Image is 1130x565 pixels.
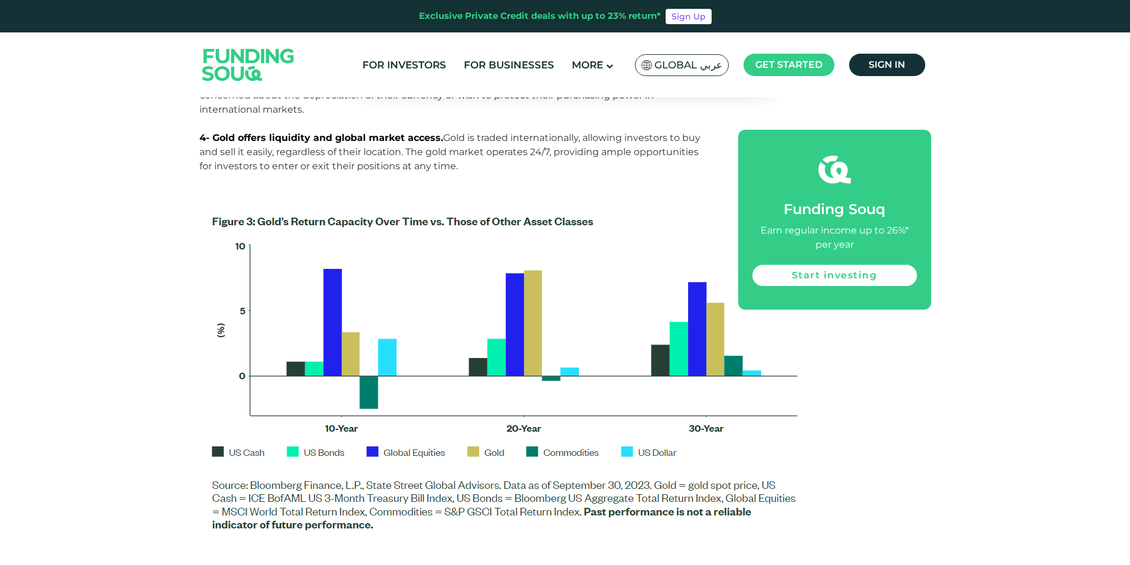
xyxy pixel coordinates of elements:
span: More [572,59,603,71]
span: Global عربي [654,58,722,72]
div: Earn regular income up to 26%* per year [752,224,917,252]
img: Logo [191,35,306,94]
a: For Businesses [461,55,557,75]
span: Get started [755,59,823,70]
a: Sign Up [666,9,712,24]
a: Sign in [849,54,925,76]
span: Sign in [869,59,905,70]
img: SA Flag [641,60,652,70]
span: Funding Souq [784,201,885,218]
strong: 4- Gold offers liquidity and global market access. [199,132,443,143]
div: Exclusive Private Credit deals with up to 23% return* [419,9,661,23]
img: fsicon [818,153,851,186]
a: For Investors [359,55,449,75]
a: Start investing [752,265,917,286]
img: hAgAAALCnVRYuAL0WCrQAAAAAANUjXMDAIFwAAAAAgP4gXMDAIFwAAAAAgP4gXAAAAAAAAB0hXAAAAAAAAB0hXAAAAAAAAB0h... [199,202,817,551]
p: Gold is traded internationally, allowing investors to buy and sell it easily, regardless of their... [199,131,712,173]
